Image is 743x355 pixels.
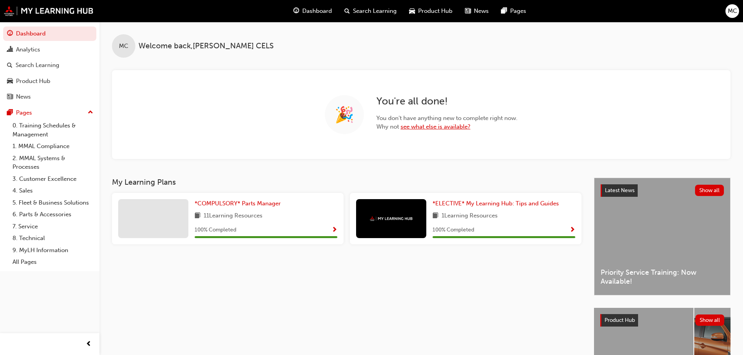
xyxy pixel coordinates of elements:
[7,110,13,117] span: pages-icon
[9,244,96,256] a: 9. MyLH Information
[459,3,495,19] a: news-iconNews
[195,200,281,207] span: *COMPULSORY* Parts Manager
[433,226,474,235] span: 100 % Completed
[3,42,96,57] a: Analytics
[9,256,96,268] a: All Pages
[3,106,96,120] button: Pages
[335,110,354,119] span: 🎉
[16,45,40,54] div: Analytics
[9,152,96,173] a: 2. MMAL Systems & Processes
[9,173,96,185] a: 3. Customer Excellence
[3,25,96,106] button: DashboardAnalyticsSearch LearningProduct HubNews
[7,62,12,69] span: search-icon
[204,211,262,221] span: 11 Learning Resources
[728,7,737,16] span: MC
[474,7,489,16] span: News
[501,6,507,16] span: pages-icon
[332,227,337,234] span: Show Progress
[9,120,96,140] a: 0. Training Schedules & Management
[569,227,575,234] span: Show Progress
[302,7,332,16] span: Dashboard
[344,6,350,16] span: search-icon
[16,92,31,101] div: News
[86,339,92,349] span: prev-icon
[569,225,575,235] button: Show Progress
[605,317,635,323] span: Product Hub
[3,26,96,41] a: Dashboard
[376,122,518,131] span: Why not
[112,178,582,187] h3: My Learning Plans
[465,6,471,16] span: news-icon
[495,3,532,19] a: pages-iconPages
[7,30,13,37] span: guage-icon
[287,3,338,19] a: guage-iconDashboard
[7,94,13,101] span: news-icon
[3,90,96,104] a: News
[594,178,731,295] a: Latest NewsShow allPriority Service Training: Now Available!
[119,42,128,51] span: MC
[4,6,94,16] img: mmal
[433,211,438,221] span: book-icon
[7,46,13,53] span: chart-icon
[195,199,284,208] a: *COMPULSORY* Parts Manager
[16,77,50,86] div: Product Hub
[16,108,32,117] div: Pages
[376,114,518,123] span: You don't have anything new to complete right now.
[88,108,93,118] span: up-icon
[433,199,562,208] a: *ELECTIVE* My Learning Hub: Tips and Guides
[401,123,470,130] a: see what else is available?
[9,197,96,209] a: 5. Fleet & Business Solutions
[16,61,59,70] div: Search Learning
[725,4,739,18] button: MC
[293,6,299,16] span: guage-icon
[9,232,96,244] a: 8. Technical
[605,187,635,194] span: Latest News
[403,3,459,19] a: car-iconProduct Hub
[695,185,724,196] button: Show all
[418,7,452,16] span: Product Hub
[353,7,397,16] span: Search Learning
[9,208,96,221] a: 6. Parts & Accessories
[338,3,403,19] a: search-iconSearch Learning
[409,6,415,16] span: car-icon
[510,7,526,16] span: Pages
[600,314,724,327] a: Product HubShow all
[9,221,96,233] a: 7. Service
[332,225,337,235] button: Show Progress
[9,185,96,197] a: 4. Sales
[601,268,724,286] span: Priority Service Training: Now Available!
[695,314,725,326] button: Show all
[195,226,236,235] span: 100 % Completed
[3,74,96,88] a: Product Hub
[376,95,518,108] h2: You're all done!
[370,216,413,221] img: mmal
[195,211,200,221] span: book-icon
[601,184,724,197] a: Latest NewsShow all
[7,78,13,85] span: car-icon
[442,211,498,221] span: 1 Learning Resources
[3,58,96,72] a: Search Learning
[433,200,559,207] span: *ELECTIVE* My Learning Hub: Tips and Guides
[138,42,274,51] span: Welcome back , [PERSON_NAME] CELS
[9,140,96,152] a: 1. MMAL Compliance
